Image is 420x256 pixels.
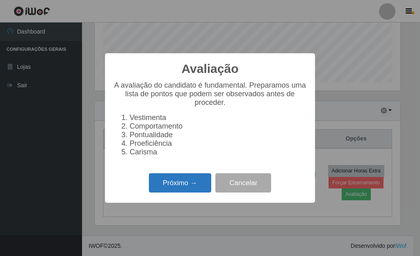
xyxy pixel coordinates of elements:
li: Vestimenta [130,113,307,122]
li: Carisma [130,148,307,156]
li: Comportamento [130,122,307,131]
button: Cancelar [215,173,271,193]
li: Proeficiência [130,139,307,148]
button: Próximo → [149,173,211,193]
li: Pontualidade [130,131,307,139]
h2: Avaliação [182,61,239,76]
p: A avaliação do candidato é fundamental. Preparamos uma lista de pontos que podem ser observados a... [113,81,307,107]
